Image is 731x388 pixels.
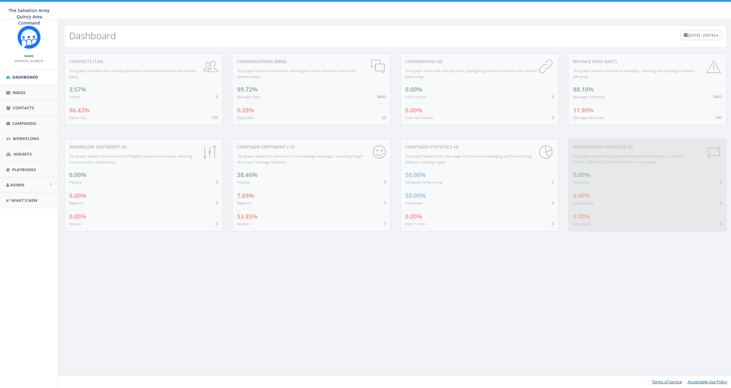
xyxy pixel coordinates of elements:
[573,58,722,65] div: Bounce Rate
[12,90,26,95] span: Inbox
[573,180,590,185] small: Successful
[603,58,617,64] span: (6637)
[216,200,218,206] span: 0
[384,200,386,206] span: 1
[237,201,251,205] small: Negative
[405,94,426,99] small: Links Clicked
[382,115,386,120] span: 25
[405,171,426,179] span: 50.00%
[237,68,356,79] small: This graph tracks conversations, exchanged in each interaction within the selected dates.
[24,54,34,58] small: Name
[552,221,554,226] span: 0
[405,144,554,150] div: Campaign Statistics
[237,144,386,150] div: Campaign Sentiment
[573,106,594,114] span: 11.90%
[120,144,126,150] span: (0)
[384,221,386,226] span: 7
[452,144,459,150] span: (4)
[626,144,633,150] span: (0)
[573,94,605,99] small: Messages Delivered
[405,192,426,200] span: 50.00%
[216,94,218,99] span: 5
[69,180,82,185] small: Positive
[720,221,722,226] span: 0
[405,85,422,94] span: 0.00%
[377,94,386,99] span: 8843
[573,212,590,221] span: 0.00%
[720,200,722,206] span: 0
[69,30,116,41] h2: Dashboard
[552,115,554,120] span: 0
[688,32,715,38] span: [DATE] - [DATE]
[13,105,34,111] span: Contacts
[573,68,695,79] small: This graph reveals undelivered messages, reflecting the campaign's delivery efficiency.
[405,58,554,65] div: conversions
[688,379,727,385] a: Acceptable Use Policy
[405,180,442,185] small: Scheduled & Recurring
[69,201,83,205] small: Negative
[405,212,422,221] span: 0.00%
[237,154,363,164] small: This graph depicts the sentiment of text message campaigns, providing insight about your message ...
[92,58,103,64] span: (140)
[573,115,603,120] small: Messages Bounced
[573,85,594,94] span: 88.10%
[237,115,254,120] small: Reply Rate
[69,144,218,150] div: Workflow Sentiment
[15,59,43,63] small: [PERSON_NAME]
[405,154,531,164] small: This graph breaks down the usage of various text messaging performed using different campaign types.
[237,221,249,226] small: Neutral
[237,85,258,94] span: 99.72%
[14,151,32,157] span: Widgets
[69,106,90,114] span: 96.43%
[216,221,218,226] span: 0
[69,68,196,79] small: This graph indicates new contacts gained and unsubscribes within the selected dates.
[69,58,218,65] div: contacts
[237,106,254,114] span: 0.28%
[15,58,43,63] a: [PERSON_NAME]
[12,121,36,126] span: Campaigns
[573,154,683,164] small: This graph depicts messages sent via automation standards. Contact [EMAIL_ADDRESS][DOMAIN_NAME] f...
[69,221,81,226] small: Neutral
[436,58,442,64] span: (0)
[237,192,254,200] span: 7.69%
[552,94,554,99] span: 0
[10,182,25,188] span: Admin
[573,192,590,200] span: 0.00%
[69,212,86,221] span: 0.00%
[552,200,554,206] span: 2
[13,136,39,141] span: Workflows
[17,25,41,49] img: Rally_Corp_Icon_1.png
[713,94,722,99] span: 5847
[69,115,87,120] small: Opted Out
[12,167,36,172] span: Playbooks
[573,171,590,179] span: 0.00%
[237,94,260,99] small: Messages Sent
[69,154,192,164] small: This graph depicts the sentiment for RallyBot-powered workflows, ensuring communication effective...
[237,212,258,221] span: 53.85%
[237,180,250,185] small: Positive
[405,106,422,114] span: 0.00%
[216,179,218,185] span: 0
[273,58,287,64] span: (8868)
[405,201,422,205] small: Immediate
[9,7,50,26] span: The Salvation Army Quincy Area Command
[11,198,38,203] span: What's New
[405,68,537,79] small: This graph shows link clicks by users, highlighting conversions within the selected dates range.
[237,171,258,179] span: 38.46%
[69,94,80,99] small: Added
[715,115,722,120] span: 790
[720,179,722,185] span: 0
[405,115,433,120] small: Links Not Clicked
[237,58,386,65] div: conversations
[405,221,426,226] small: Peer To Peer
[552,179,554,185] span: 2
[573,201,594,205] small: Unsuccessful
[573,221,590,226] small: Scheduled
[12,74,38,80] span: Dashboard
[69,171,86,179] span: 0.00%
[384,179,386,185] span: 5
[573,144,722,150] div: Automation Statistics
[286,144,294,150] span: (13)
[69,192,86,200] span: 0.00%
[69,85,86,94] span: 3.57%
